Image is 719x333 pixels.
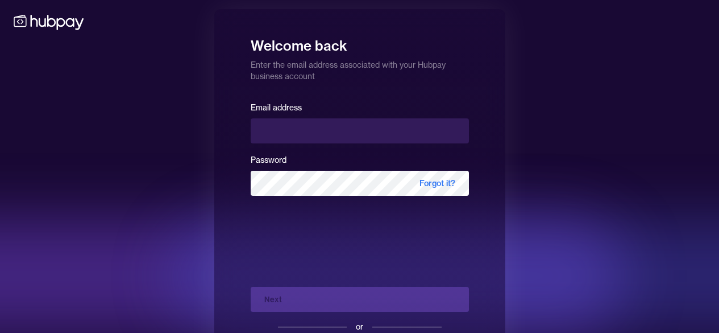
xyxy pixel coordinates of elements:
[251,55,469,82] p: Enter the email address associated with your Hubpay business account
[251,102,302,113] label: Email address
[356,321,363,332] div: or
[251,155,286,165] label: Password
[406,171,469,196] span: Forgot it?
[251,30,469,55] h1: Welcome back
